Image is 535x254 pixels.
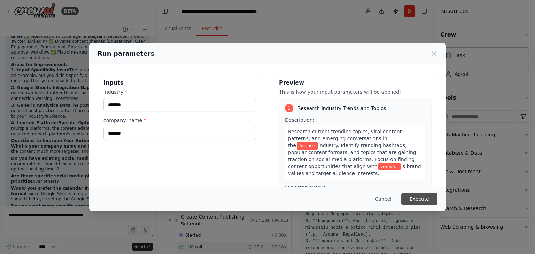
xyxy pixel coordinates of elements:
[103,88,256,95] label: industry
[288,143,416,169] span: industry. Identify trending hashtags, popular content formats, and topics that are gaining tracti...
[279,79,432,87] h3: Preview
[288,129,402,148] span: Research current trending topics, viral content patterns, and emerging conversations in the
[279,88,432,95] p: This is how your input parameters will be applied:
[285,104,293,112] div: 1
[401,193,437,205] button: Execute
[285,117,314,123] span: Description:
[297,105,386,112] span: Research Industry Trends and Topics
[378,163,401,170] span: Variable: company_name
[297,142,318,150] span: Variable: industry
[98,49,154,58] h2: Run parameters
[370,193,397,205] button: Cancel
[285,185,327,190] span: Expected output:
[103,117,256,124] label: company_name
[103,79,256,87] h3: Inputs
